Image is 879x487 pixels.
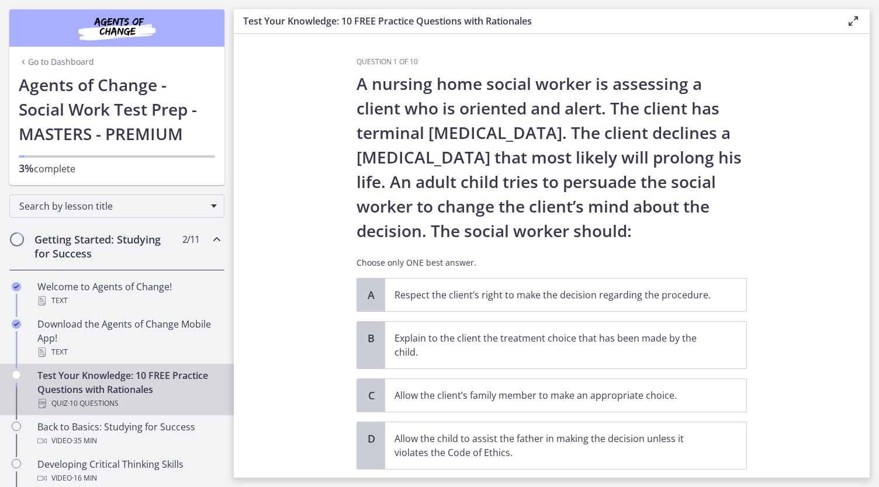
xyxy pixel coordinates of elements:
span: Search by lesson title [19,200,205,213]
p: Choose only ONE best answer. [357,257,747,269]
span: · 35 min [72,434,97,448]
span: · 16 min [72,471,97,485]
h3: Test Your Knowledge: 10 FREE Practice Questions with Rationales [243,14,828,28]
p: Respect the client’s right to make the decision regarding the procedure. [394,288,714,302]
i: Completed [12,282,21,291]
span: D [364,432,378,446]
h3: Question 1 of 10 [357,57,747,67]
div: Video [37,434,220,448]
div: Video [37,471,220,485]
p: A nursing home social worker is assessing a client who is oriented and alert. The client has term... [357,71,747,243]
div: Text [37,294,220,308]
h2: Getting Started: Studying for Success [34,232,177,260]
img: Agents of Change [47,14,187,42]
span: 2 / 11 [182,232,199,246]
span: · 10 Questions [68,396,119,411]
h1: Agents of Change - Social Work Test Prep - MASTERS - PREMIUM [19,72,215,146]
a: Go to Dashboard [19,56,94,68]
div: Test Your Knowledge: 10 FREE Practice Questions with Rationales [37,368,220,411]
div: Back to Basics: Studying for Success [37,420,220,448]
p: complete [19,161,215,176]
span: B [364,331,378,345]
div: Developing Critical Thinking Skills [37,457,220,485]
i: Completed [12,319,21,329]
div: Search by lesson title [9,194,224,218]
span: A [364,288,378,302]
span: C [364,388,378,402]
div: Welcome to Agents of Change! [37,280,220,308]
p: Allow the child to assist the father in making the decision unless it violates the Code of Ethics. [394,432,714,460]
div: Quiz [37,396,220,411]
p: Allow the client’s family member to make an appropriate choice. [394,388,714,402]
span: 3% [19,161,34,175]
div: Download the Agents of Change Mobile App! [37,317,220,359]
div: Text [37,345,220,359]
p: Explain to the client the treatment choice that has been made by the child. [394,331,714,359]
